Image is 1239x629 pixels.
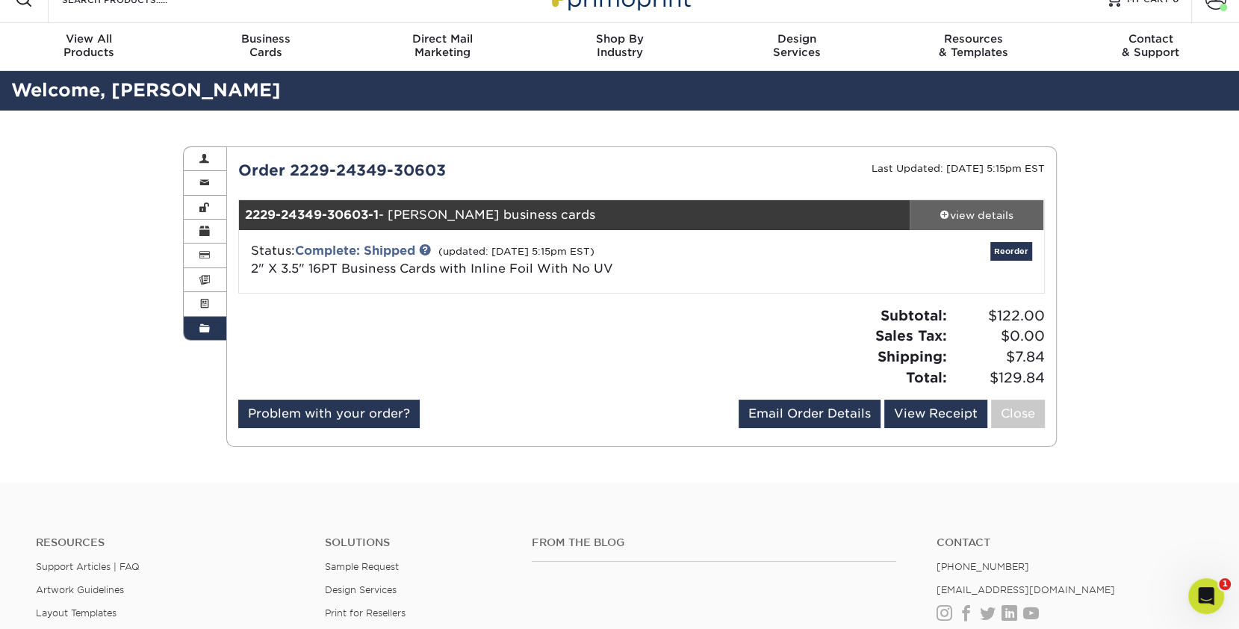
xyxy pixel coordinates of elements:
[1219,578,1231,590] span: 1
[1062,32,1239,59] div: & Support
[532,536,896,549] h4: From the Blog
[325,561,399,572] a: Sample Request
[937,561,1029,572] a: [PHONE_NUMBER]
[1188,578,1224,614] iframe: Intercom live chat
[531,32,708,46] span: Shop By
[885,32,1062,46] span: Resources
[878,348,947,365] strong: Shipping:
[906,369,947,385] strong: Total:
[531,23,708,71] a: Shop ByIndustry
[875,327,947,344] strong: Sales Tax:
[295,244,415,258] a: Complete: Shipped
[325,536,509,549] h4: Solutions
[354,32,531,59] div: Marketing
[238,400,420,428] a: Problem with your order?
[177,32,354,59] div: Cards
[438,246,594,257] small: (updated: [DATE] 5:15pm EST)
[708,32,885,59] div: Services
[177,32,354,46] span: Business
[354,23,531,71] a: Direct MailMarketing
[990,242,1032,261] a: Reorder
[872,163,1045,174] small: Last Updated: [DATE] 5:15pm EST
[177,23,354,71] a: BusinessCards
[881,307,947,323] strong: Subtotal:
[910,208,1044,223] div: view details
[991,400,1045,428] a: Close
[354,32,531,46] span: Direct Mail
[531,32,708,59] div: Industry
[937,536,1203,549] a: Contact
[36,584,124,595] a: Artwork Guidelines
[708,32,885,46] span: Design
[951,326,1045,347] span: $0.00
[937,584,1115,595] a: [EMAIL_ADDRESS][DOMAIN_NAME]
[885,23,1062,71] a: Resources& Templates
[951,368,1045,388] span: $129.84
[325,584,397,595] a: Design Services
[227,159,642,182] div: Order 2229-24349-30603
[910,200,1044,230] a: view details
[239,200,910,230] div: - [PERSON_NAME] business cards
[325,607,406,619] a: Print for Resellers
[708,23,885,71] a: DesignServices
[36,607,117,619] a: Layout Templates
[951,306,1045,326] span: $122.00
[951,347,1045,368] span: $7.84
[739,400,881,428] a: Email Order Details
[251,261,613,276] a: 2" X 3.5" 16PT Business Cards with Inline Foil With No UV
[36,536,302,549] h4: Resources
[1062,32,1239,46] span: Contact
[1062,23,1239,71] a: Contact& Support
[245,208,379,222] strong: 2229-24349-30603-1
[885,32,1062,59] div: & Templates
[36,561,140,572] a: Support Articles | FAQ
[240,242,775,278] div: Status:
[884,400,987,428] a: View Receipt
